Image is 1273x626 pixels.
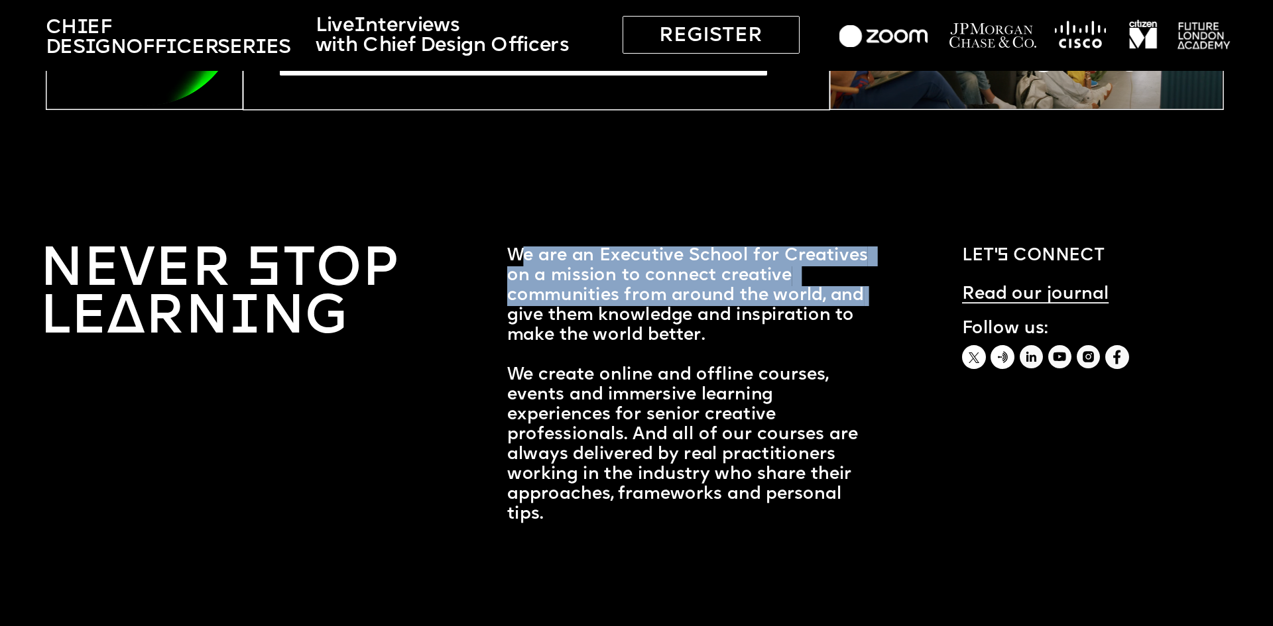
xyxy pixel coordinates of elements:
[1166,4,1242,69] img: image-5834adbb-306c-460e-a5c8-d384bcc8ec54.png
[1055,20,1106,49] img: image-77b07e5f-1a33-4e60-af85-fd8ed3614c1c.png
[85,38,95,58] span: i
[962,286,1109,303] a: Read our journal
[507,248,873,522] span: We are an Executive School for Creatives on a mission to connect creative communities from around...
[962,248,1105,264] span: Let’s connect
[126,38,217,58] span: Officer
[418,16,423,36] span: i
[40,244,414,347] a: NEVER STOP LEARNING
[962,321,1047,337] span: Follow us:
[839,25,928,48] img: image-44c01d3f-c830-49c1-a494-b22ee944ced5.png
[255,38,266,58] span: i
[316,36,570,56] span: with Chief Design Officers
[316,16,460,36] span: Live terv ews
[354,16,378,36] span: In
[77,18,88,38] span: i
[1126,17,1160,51] img: image-98e285c0-c86e-4d2b-a234-49fe345cfac8.png
[949,21,1037,50] img: image-28eedda7-2348-461d-86bf-e0a00ce57977.png
[46,18,290,58] span: Ch ef Des gn Ser es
